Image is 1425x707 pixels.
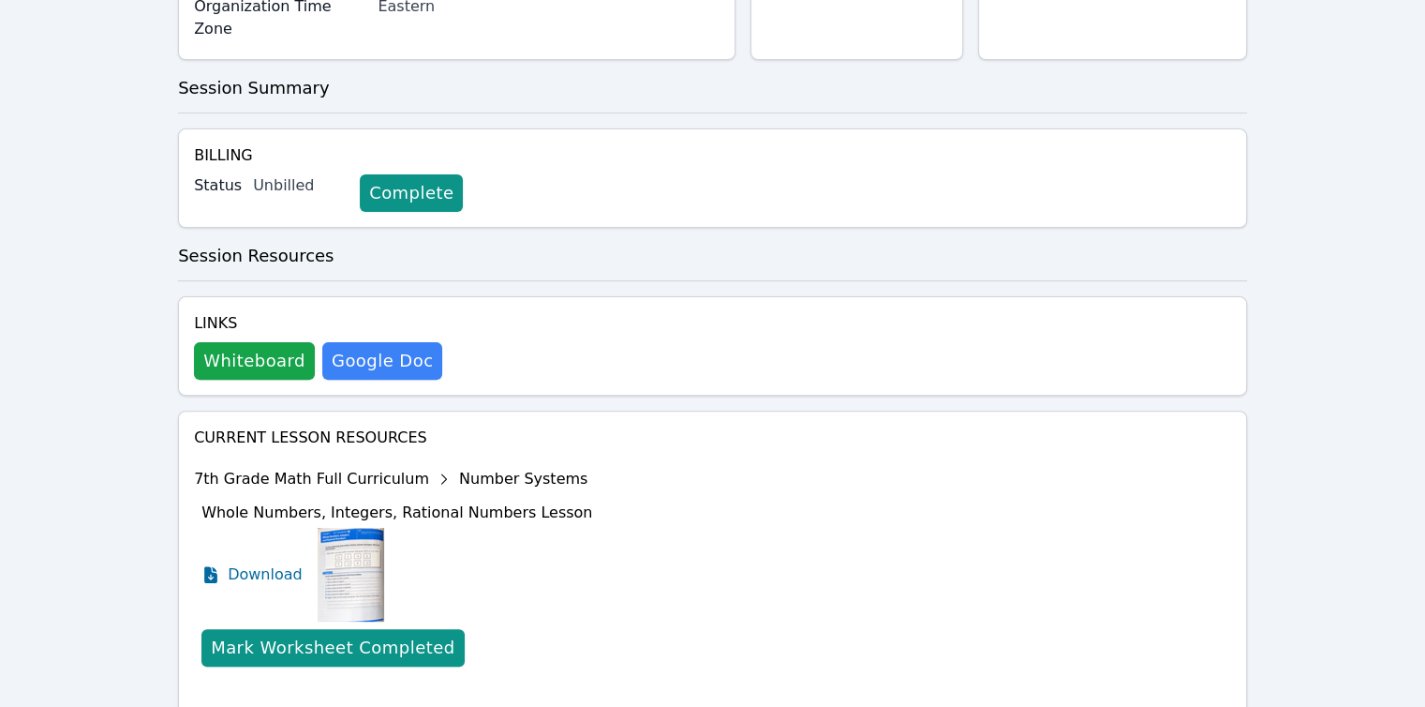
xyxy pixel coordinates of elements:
[194,427,1231,449] h4: Current Lesson Resources
[360,174,463,212] a: Complete
[194,144,1231,167] h4: Billing
[178,75,1247,101] h3: Session Summary
[194,464,592,494] div: 7th Grade Math Full Curriculum Number Systems
[194,342,315,380] button: Whiteboard
[178,243,1247,269] h3: Session Resources
[201,528,303,622] a: Download
[201,629,464,667] button: Mark Worksheet Completed
[253,174,345,197] div: Unbilled
[318,528,384,622] img: Whole Numbers, Integers, Rational Numbers Lesson
[194,174,242,197] label: Status
[194,312,442,335] h4: Links
[228,564,303,586] span: Download
[322,342,442,380] a: Google Doc
[211,635,454,661] div: Mark Worksheet Completed
[201,504,592,521] span: Whole Numbers, Integers, Rational Numbers Lesson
